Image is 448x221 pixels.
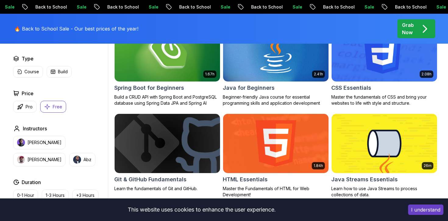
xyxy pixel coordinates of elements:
p: Sale [288,4,307,10]
p: Abz [84,157,91,163]
a: Spring Boot for Beginners card1.67hNEWSpring Boot for BeginnersBuild a CRUD API with Spring Boot ... [114,22,220,106]
h2: Price [22,90,34,97]
a: Git & GitHub Fundamentals cardGit & GitHub FundamentalsLearn the fundamentals of Git and GitHub. [114,114,220,192]
button: instructor img[PERSON_NAME] [13,153,66,166]
p: 2.08h [421,72,432,77]
p: Sale [216,4,235,10]
h2: Spring Boot for Beginners [114,84,184,92]
h2: Java Streams Essentials [331,175,398,184]
p: Sale [72,4,91,10]
button: Free [40,101,66,113]
button: 0-1 Hour [13,190,38,201]
button: 1-3 Hours [42,190,69,201]
button: +3 Hours [72,190,98,201]
p: Back to School [318,4,360,10]
p: Back to School [30,4,72,10]
img: instructor img [17,139,25,147]
p: Pro [26,104,33,110]
h2: CSS Essentials [331,84,371,92]
p: Learn how to use Java Streams to process collections of data. [331,186,437,198]
a: Java Streams Essentials card26mJava Streams EssentialsLearn how to use Java Streams to process co... [331,114,437,198]
p: 1-3 Hours [46,192,65,198]
img: instructor img [73,156,81,164]
p: Back to School [102,4,144,10]
img: Java for Beginners card [223,22,329,82]
button: Course [13,66,43,78]
p: Master the Fundamentals of HTML for Web Development! [223,186,329,198]
button: Pro [13,101,37,113]
p: 1.67h [205,72,215,77]
p: Course [24,69,39,75]
p: 1.84h [314,163,323,168]
p: Sale [360,4,379,10]
img: instructor img [17,156,25,164]
h2: HTML Essentials [223,175,268,184]
p: Master the fundamentals of CSS and bring your websites to life with style and structure. [331,94,437,106]
p: 🔥 Back to School Sale - Our best prices of the year! [14,25,138,32]
p: +3 Hours [76,192,94,198]
div: This website uses cookies to enhance the user experience. [5,203,399,216]
img: Git & GitHub Fundamentals card [115,114,220,173]
p: Build a CRUD API with Spring Boot and PostgreSQL database using Spring Data JPA and Spring AI [114,94,220,106]
p: Grab Now [402,21,414,36]
p: Build [58,69,68,75]
button: Build [47,66,72,78]
h2: Java for Beginners [223,84,275,92]
p: [PERSON_NAME] [27,139,62,146]
p: 0-1 Hour [17,192,34,198]
img: Spring Boot for Beginners card [115,22,220,82]
img: HTML Essentials card [223,114,329,173]
p: 2.41h [314,72,323,77]
h2: Duration [22,179,41,186]
p: Sale [144,4,163,10]
p: Free [53,104,62,110]
p: Beginner-friendly Java course for essential programming skills and application development [223,94,329,106]
a: HTML Essentials card1.84hHTML EssentialsMaster the Fundamentals of HTML for Web Development! [223,114,329,198]
p: Back to School [390,4,432,10]
p: Back to School [174,4,216,10]
p: Back to School [246,4,288,10]
a: CSS Essentials card2.08hCSS EssentialsMaster the fundamentals of CSS and bring your websites to l... [331,22,437,106]
a: Java for Beginners card2.41hJava for BeginnersBeginner-friendly Java course for essential program... [223,22,329,106]
h2: Git & GitHub Fundamentals [114,175,187,184]
button: instructor img[PERSON_NAME] [13,136,66,149]
button: Accept cookies [408,205,443,215]
img: Java Streams Essentials card [329,112,439,174]
button: instructor imgAbz [69,153,95,166]
h2: Type [22,55,34,62]
p: Learn the fundamentals of Git and GitHub. [114,186,220,192]
p: [PERSON_NAME] [27,157,62,163]
img: CSS Essentials card [332,22,437,82]
p: 26m [424,163,432,168]
h2: Instructors [23,125,47,132]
